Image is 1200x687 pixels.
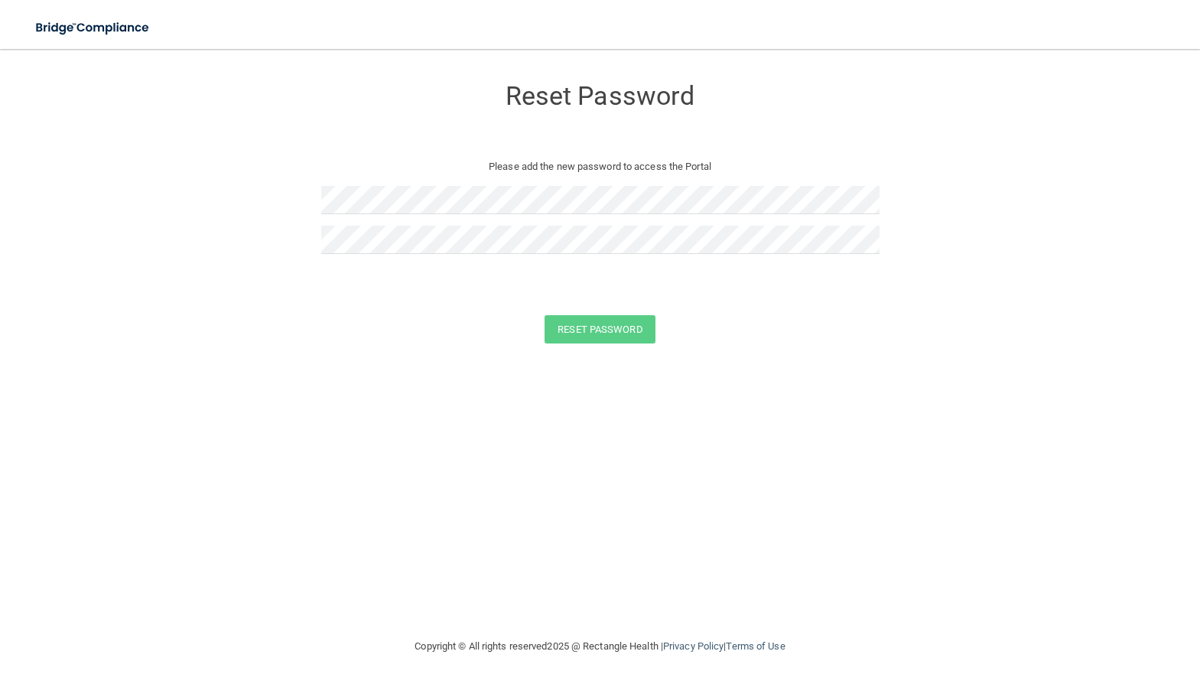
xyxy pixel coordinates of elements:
a: Privacy Policy [663,640,724,652]
p: Please add the new password to access the Portal [333,158,868,176]
div: Copyright © All rights reserved 2025 @ Rectangle Health | | [321,622,880,671]
a: Terms of Use [726,640,785,652]
img: bridge_compliance_login_screen.278c3ca4.svg [23,12,164,44]
button: Reset Password [545,315,655,343]
h3: Reset Password [321,82,880,110]
iframe: Drift Widget Chat Controller [935,578,1182,640]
